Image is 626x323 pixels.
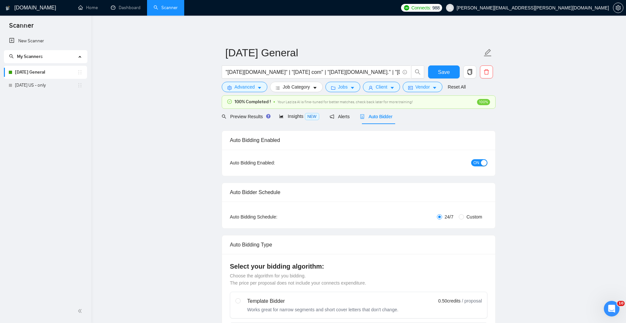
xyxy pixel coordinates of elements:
span: edit [484,49,492,57]
span: folder [331,85,335,90]
li: New Scanner [4,35,87,48]
input: Search Freelance Jobs... [226,68,400,76]
span: Advanced [234,83,255,91]
iframe: Intercom live chat [604,301,619,316]
div: Template Bidder [247,297,398,305]
span: Choose the algorithm for you bidding. The price per proposal does not include your connects expen... [230,273,366,286]
div: Auto Bidding Enabled: [230,159,316,166]
span: robot [360,114,365,119]
span: My Scanners [17,54,43,59]
span: info-circle [403,70,407,74]
span: caret-down [257,85,262,90]
span: Auto Bidder [360,114,392,119]
span: bars [276,85,280,90]
div: Auto Bidder Schedule [230,183,487,202]
span: 100% [477,99,490,105]
button: barsJob Categorycaret-down [270,82,322,92]
button: idcardVendorcaret-down [403,82,442,92]
a: New Scanner [9,35,82,48]
span: Vendor [415,83,430,91]
span: search [9,54,14,59]
li: Monday US - only [4,79,87,92]
span: Scanner [4,21,39,35]
span: Save [438,68,450,76]
span: 24/7 [442,213,456,220]
span: Connects: [411,4,431,11]
span: area-chart [279,114,284,119]
span: Jobs [338,83,348,91]
span: caret-down [313,85,317,90]
a: setting [613,5,623,10]
button: userClientcaret-down [363,82,400,92]
button: delete [480,65,493,78]
button: setting [613,3,623,13]
span: 0.50 credits [438,297,460,304]
span: check-circle [227,99,232,104]
span: Custom [464,213,485,220]
span: caret-down [390,85,395,90]
a: dashboardDashboard [111,5,141,10]
span: caret-down [350,85,355,90]
a: [DATE] US - only [15,79,77,92]
div: Auto Bidding Schedule: [230,213,316,220]
span: user [368,85,373,90]
img: logo [6,3,10,13]
span: Client [376,83,387,91]
span: user [448,6,452,10]
button: folderJobscaret-down [325,82,361,92]
span: Alerts [330,114,350,119]
span: copy [464,69,476,75]
span: 10 [617,301,625,306]
img: upwork-logo.png [404,5,409,10]
span: holder [77,70,82,75]
span: delete [480,69,493,75]
span: caret-down [432,85,437,90]
button: copy [463,65,476,78]
span: Your Laziza AI is fine-tuned for better matches, check back later for more training! [277,100,413,104]
h4: Select your bidding algorithm: [230,262,487,271]
div: Works great for narrow segments and short cover letters that don't change. [247,306,398,313]
span: holder [77,83,82,88]
span: 100% Completed ! [234,98,271,105]
a: Reset All [448,83,466,91]
span: setting [227,85,232,90]
span: 988 [432,4,440,11]
span: ON [473,159,479,166]
span: NEW [305,113,319,120]
a: homeHome [78,5,98,10]
span: / proposal [462,298,482,304]
button: settingAdvancedcaret-down [222,82,267,92]
span: Preview Results [222,114,269,119]
input: Scanner name... [225,45,482,61]
span: My Scanners [9,54,43,59]
span: idcard [408,85,413,90]
div: Tooltip anchor [265,113,271,119]
a: searchScanner [154,5,178,10]
span: double-left [78,308,84,314]
span: search [411,69,424,75]
span: search [222,114,226,119]
a: [DATE] General [15,66,77,79]
button: Save [428,65,460,78]
div: Auto Bidding Enabled [230,131,487,149]
span: Insights [279,114,319,119]
span: notification [330,114,334,119]
span: Job Category [283,83,310,91]
div: Auto Bidding Type [230,235,487,254]
li: Monday General [4,66,87,79]
button: search [411,65,424,78]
